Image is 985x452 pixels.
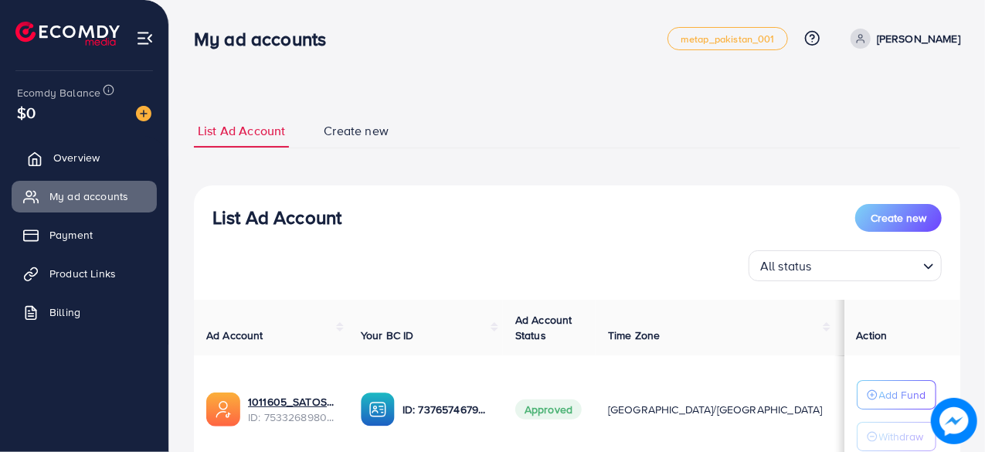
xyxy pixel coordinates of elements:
span: metap_pakistan_001 [681,34,775,44]
img: ic-ads-acc.e4c84228.svg [206,393,240,427]
a: Payment [12,219,157,250]
p: Add Fund [879,386,926,404]
a: [PERSON_NAME] [844,29,960,49]
a: My ad accounts [12,181,157,212]
span: Action [857,328,888,343]
span: [GEOGRAPHIC_DATA]/[GEOGRAPHIC_DATA] [608,402,823,417]
span: Billing [49,304,80,320]
span: Time Zone [608,328,660,343]
span: ID: 7533268980224884753 [248,410,336,425]
span: Your BC ID [361,328,414,343]
button: Withdraw [857,422,936,451]
img: menu [136,29,154,47]
a: Product Links [12,258,157,289]
span: Ad Account Status [515,312,572,343]
a: Overview [12,142,157,173]
button: Create new [855,204,942,232]
span: All status [757,255,815,277]
span: Ecomdy Balance [17,85,100,100]
h3: My ad accounts [194,28,338,50]
span: Product Links [49,266,116,281]
div: Search for option [749,250,942,281]
img: image [931,398,977,444]
span: Create new [324,122,389,140]
img: ic-ba-acc.ded83a64.svg [361,393,395,427]
p: [PERSON_NAME] [877,29,960,48]
p: ID: 7376574679240261633 [402,400,491,419]
span: Ad Account [206,328,263,343]
div: <span class='underline'>1011605_SATOSHI_1753975876015</span></br>7533268980224884753 [248,394,336,426]
span: $0 [17,101,36,124]
input: Search for option [817,252,917,277]
span: Payment [49,227,93,243]
a: Billing [12,297,157,328]
a: metap_pakistan_001 [667,27,788,50]
img: image [136,106,151,121]
h3: List Ad Account [212,206,341,229]
span: Create new [871,210,926,226]
a: 1011605_SATOSHI_1753975876015 [248,394,336,410]
span: Approved [515,399,582,420]
p: Withdraw [879,427,924,446]
span: Overview [53,150,100,165]
span: My ad accounts [49,189,128,204]
img: logo [15,22,120,46]
span: List Ad Account [198,122,285,140]
button: Add Fund [857,380,936,410]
